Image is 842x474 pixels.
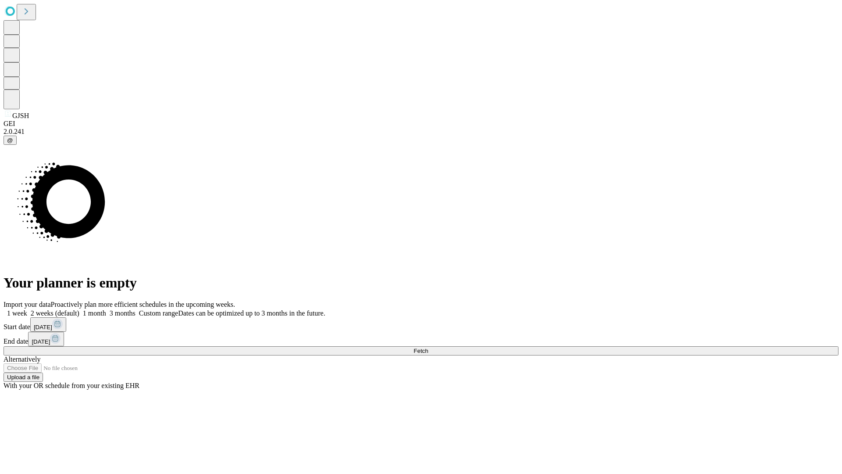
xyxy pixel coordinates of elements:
button: [DATE] [30,317,66,332]
span: Alternatively [4,355,40,363]
span: GJSH [12,112,29,119]
span: Dates can be optimized up to 3 months in the future. [178,309,325,317]
button: @ [4,136,17,145]
div: GEI [4,120,838,128]
div: End date [4,332,838,346]
span: [DATE] [34,324,52,330]
span: [DATE] [32,338,50,345]
span: 3 months [110,309,136,317]
div: 2.0.241 [4,128,838,136]
span: 2 weeks (default) [31,309,79,317]
span: Import your data [4,301,51,308]
span: With your OR schedule from your existing EHR [4,382,139,389]
span: 1 week [7,309,27,317]
h1: Your planner is empty [4,275,838,291]
span: Proactively plan more efficient schedules in the upcoming weeks. [51,301,235,308]
span: Fetch [414,348,428,354]
button: Upload a file [4,373,43,382]
button: Fetch [4,346,838,355]
div: Start date [4,317,838,332]
button: [DATE] [28,332,64,346]
span: @ [7,137,13,144]
span: Custom range [139,309,178,317]
span: 1 month [83,309,106,317]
